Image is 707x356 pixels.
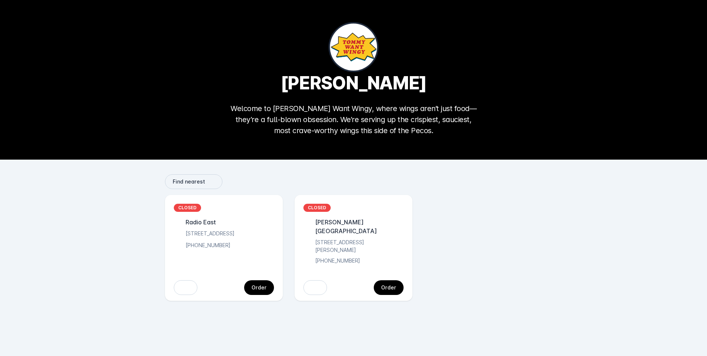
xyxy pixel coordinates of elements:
div: CLOSED [174,204,201,212]
button: continue [374,280,404,295]
div: [STREET_ADDRESS] [183,229,235,238]
div: Radio East [183,218,216,227]
div: Order [381,285,396,290]
div: CLOSED [303,204,331,212]
div: [STREET_ADDRESS][PERSON_NAME] [312,238,404,254]
div: [PHONE_NUMBER] [312,257,360,266]
div: [PERSON_NAME][GEOGRAPHIC_DATA] [312,218,404,235]
div: Order [252,285,267,290]
button: continue [244,280,274,295]
div: [PHONE_NUMBER] [183,241,231,250]
span: Find nearest [173,179,205,184]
